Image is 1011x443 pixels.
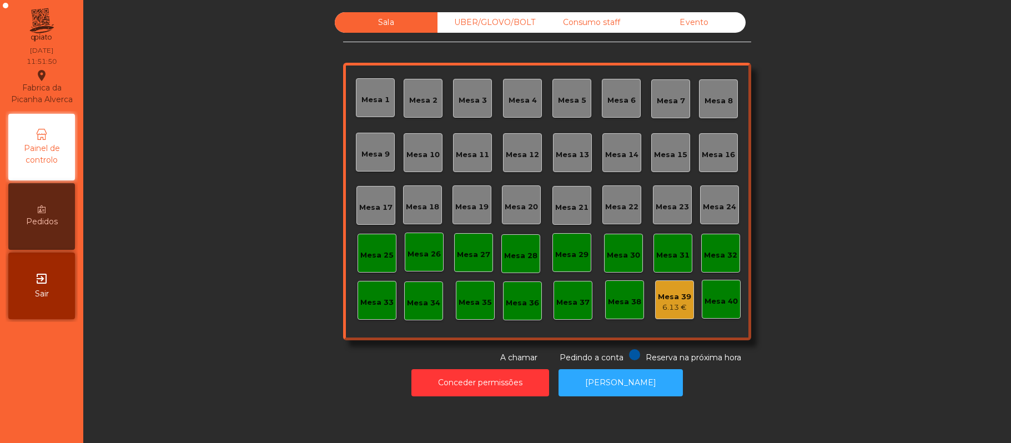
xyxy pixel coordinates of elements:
div: Mesa 24 [703,202,736,213]
div: Mesa 11 [456,149,489,160]
div: Mesa 37 [556,297,590,308]
div: Mesa 26 [408,249,441,260]
i: exit_to_app [35,272,48,285]
div: Mesa 40 [705,296,738,307]
span: A chamar [500,353,537,363]
span: Painel de controlo [11,143,72,166]
div: Mesa 17 [359,202,393,213]
div: Mesa 35 [459,297,492,308]
div: [DATE] [30,46,53,56]
div: Mesa 9 [361,149,390,160]
div: Mesa 1 [361,94,390,105]
div: Mesa 7 [657,95,685,107]
div: Mesa 18 [406,202,439,213]
span: Sair [35,288,49,300]
div: Mesa 4 [509,95,537,106]
div: Mesa 3 [459,95,487,106]
div: Mesa 20 [505,202,538,213]
div: Mesa 39 [658,291,691,303]
div: Mesa 30 [607,250,640,261]
div: Mesa 23 [656,202,689,213]
div: Mesa 32 [704,250,737,261]
div: 11:51:50 [27,57,57,67]
div: Fabrica da Picanha Alverca [9,69,74,105]
div: Mesa 38 [608,296,641,308]
div: Mesa 6 [607,95,636,106]
div: Mesa 2 [409,95,437,106]
span: Pedindo a conta [560,353,623,363]
div: Mesa 16 [702,149,735,160]
img: qpiato [28,6,55,44]
div: Mesa 31 [656,250,690,261]
div: 6.13 € [658,302,691,313]
div: Mesa 12 [506,149,539,160]
div: Mesa 14 [605,149,638,160]
div: Evento [643,12,746,33]
div: Mesa 10 [406,149,440,160]
div: UBER/GLOVO/BOLT [437,12,540,33]
button: [PERSON_NAME] [559,369,683,396]
div: Mesa 25 [360,250,394,261]
div: Mesa 36 [506,298,539,309]
div: Mesa 33 [360,297,394,308]
div: Consumo staff [540,12,643,33]
div: Mesa 5 [558,95,586,106]
button: Conceder permissões [411,369,549,396]
div: Mesa 15 [654,149,687,160]
div: Mesa 34 [407,298,440,309]
div: Mesa 27 [457,249,490,260]
div: Mesa 21 [555,202,589,213]
div: Mesa 22 [605,202,638,213]
div: Mesa 8 [705,95,733,107]
span: Reserva na próxima hora [646,353,741,363]
div: Mesa 19 [455,202,489,213]
div: Sala [335,12,437,33]
span: Pedidos [26,216,58,228]
div: Mesa 29 [555,249,589,260]
i: location_on [35,69,48,82]
div: Mesa 28 [504,250,537,261]
div: Mesa 13 [556,149,589,160]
